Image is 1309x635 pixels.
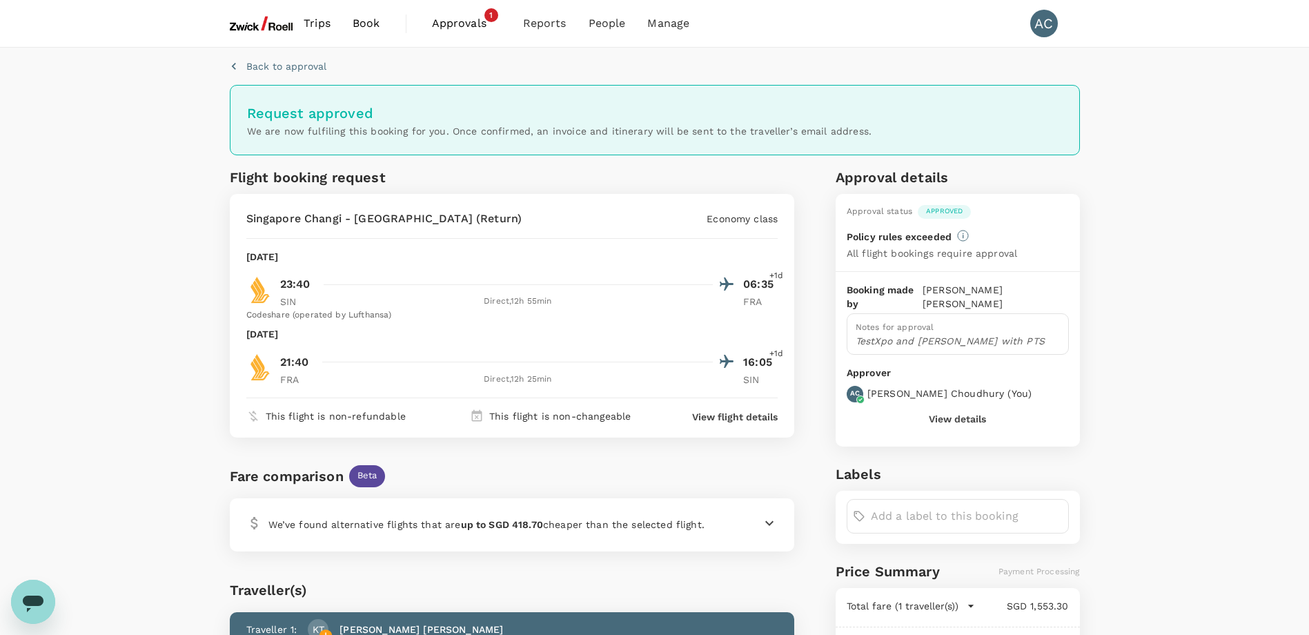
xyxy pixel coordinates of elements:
[847,599,975,613] button: Total fare (1 traveller(s))
[323,373,713,387] div: Direct , 12h 25min
[847,230,952,244] p: Policy rules exceeded
[523,15,567,32] span: Reports
[246,211,522,227] p: Singapore Changi - [GEOGRAPHIC_DATA] (Return)
[246,59,326,73] p: Back to approval
[461,519,543,530] b: up to SGD 418.70
[1030,10,1058,37] div: AC
[268,518,705,531] p: We’ve found alternative flights that are cheaper than the selected flight.
[847,599,958,613] p: Total fare (1 traveller(s))
[280,373,315,387] p: FRA
[856,322,934,332] span: Notes for approval
[836,560,940,583] h6: Price Summary
[975,599,1069,613] p: SGD 1,553.30
[353,15,380,32] span: Book
[11,580,55,624] iframe: Button to launch messaging window, conversation in progress
[246,309,778,322] div: Codeshare (operated by Lufthansa)
[266,409,406,423] p: This flight is non-refundable
[918,206,971,216] span: Approved
[847,246,1017,260] p: All flight bookings require approval
[998,567,1080,576] span: Payment Processing
[230,8,293,39] img: ZwickRoell Pte. Ltd.
[836,463,1080,485] h6: Labels
[769,347,783,361] span: +1d
[707,212,778,226] p: Economy class
[923,283,1069,311] p: [PERSON_NAME] [PERSON_NAME]
[847,366,1069,380] p: Approver
[280,276,311,293] p: 23:40
[647,15,689,32] span: Manage
[743,354,778,371] p: 16:05
[871,505,1063,527] input: Add a label to this booking
[847,205,912,219] div: Approval status
[850,389,860,398] p: AC
[847,283,923,311] p: Booking made by
[589,15,626,32] span: People
[692,410,778,424] button: View flight details
[484,8,498,22] span: 1
[743,295,778,309] p: FRA
[230,166,509,188] h6: Flight booking request
[304,15,331,32] span: Trips
[230,59,326,73] button: Back to approval
[246,353,274,381] img: SQ
[856,334,1060,348] p: TestXpo and [PERSON_NAME] with PTS
[246,276,274,304] img: SQ
[432,15,501,32] span: Approvals
[246,250,279,264] p: [DATE]
[929,413,986,424] button: View details
[867,387,1032,400] p: [PERSON_NAME] Choudhury ( You )
[836,166,1080,188] h6: Approval details
[230,579,795,601] div: Traveller(s)
[349,469,386,482] span: Beta
[247,102,1063,124] h6: Request approved
[489,409,631,423] p: This flight is non-changeable
[246,327,279,341] p: [DATE]
[743,276,778,293] p: 06:35
[247,124,1063,138] p: We are now fulfiling this booking for you. Once confirmed, an invoice and itinerary will be sent ...
[323,295,713,309] div: Direct , 12h 55min
[280,295,315,309] p: SIN
[280,354,309,371] p: 21:40
[769,269,783,283] span: +1d
[743,373,778,387] p: SIN
[230,465,344,487] div: Fare comparison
